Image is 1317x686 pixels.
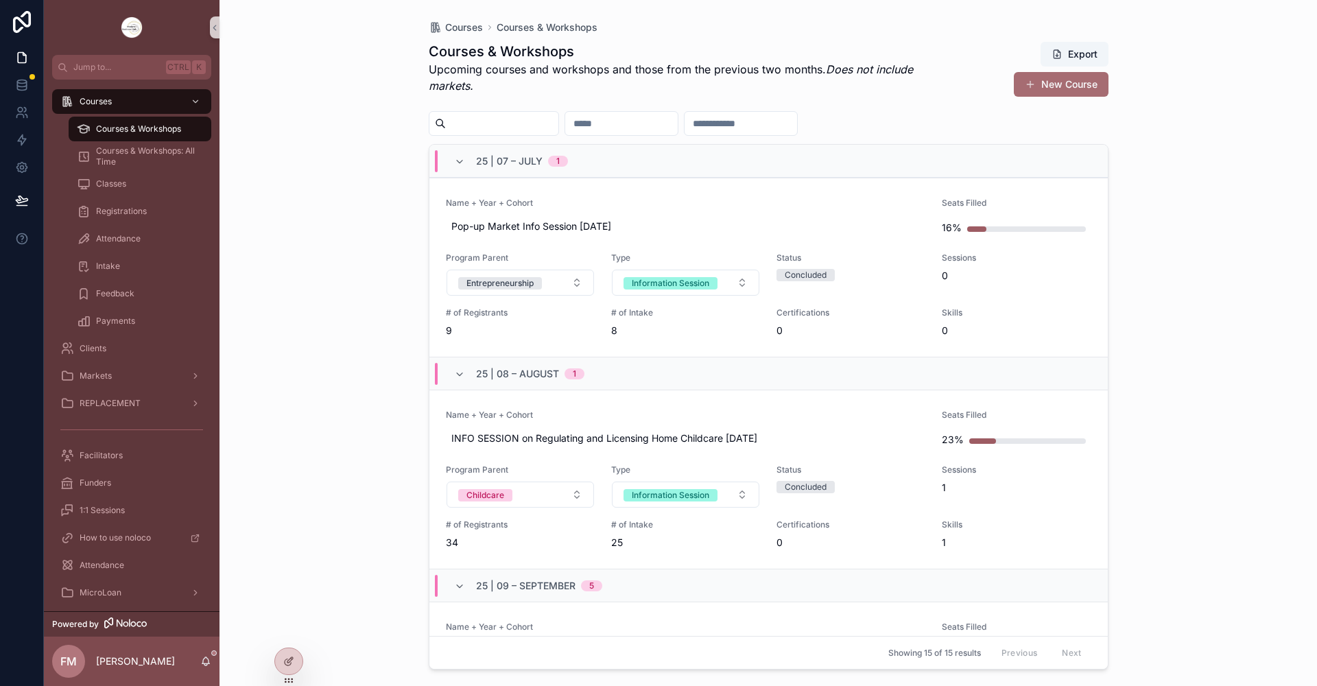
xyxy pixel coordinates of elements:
span: K [193,62,204,73]
span: MicroLoan [80,587,121,598]
div: Concluded [785,269,827,281]
span: Pop-up Market Info Session [DATE] [451,220,921,233]
button: New Course [1014,72,1108,97]
a: Name + Year + CohortPop-up Market Info Session [DATE]Seats Filled16%Program ParentSelect ButtonTy... [429,178,1108,357]
span: Program Parent [446,252,595,263]
span: Attendance [96,233,141,244]
a: Funders [52,471,211,495]
button: Select Button [447,482,594,508]
span: 25 | 08 – August [476,367,559,381]
span: Powered by [52,619,99,630]
h1: Courses & Workshops [429,42,937,61]
span: FM [60,653,77,670]
span: Courses & Workshops [96,123,181,134]
span: Seats Filled [942,198,1091,209]
a: Facilitators [52,443,211,468]
span: Courses & Workshops: All Time [96,145,198,167]
span: Name + Year + Cohort [446,622,926,632]
span: INFO SESSION on Regulating and Licensing Home Childcare [DATE] [451,431,921,445]
span: Classes [96,178,126,189]
a: Attendance [69,226,211,251]
span: Jump to... [73,62,161,73]
span: Attendance [80,560,124,571]
a: Clients [52,336,211,361]
em: Does not include markets. [429,62,913,93]
span: 1:1 Sessions [80,505,125,516]
div: Childcare [466,489,504,501]
span: Type [611,252,760,263]
span: Certifications [776,307,925,318]
button: Select Button [447,270,594,296]
a: Courses [429,21,483,34]
a: MicroLoan [52,580,211,605]
span: Seats Filled [942,410,1091,421]
a: Intake [69,254,211,279]
span: Feedback [96,288,134,299]
a: Courses [52,89,211,114]
div: scrollable content [44,80,219,611]
div: 16% [942,214,962,241]
div: 1 [556,156,560,167]
span: Type [611,464,760,475]
span: 1 [942,536,1091,549]
a: Courses & Workshops: All Time [69,144,211,169]
a: Registrations [69,199,211,224]
span: Program Parent [446,464,595,475]
span: Sessions [942,252,1091,263]
span: Name + Year + Cohort [446,198,926,209]
span: Ctrl [166,60,191,74]
span: Showing 15 of 15 results [888,648,981,659]
span: Clients [80,343,106,354]
span: Registrations [96,206,147,217]
span: 34 [446,536,595,549]
div: 1 [573,368,576,379]
button: Select Button [612,270,759,296]
div: 5 [589,580,594,591]
span: Courses [80,96,112,107]
a: Feedback [69,281,211,306]
span: Status [776,252,925,263]
span: Name + Year + Cohort [446,410,926,421]
a: Powered by [44,611,219,637]
a: Payments [69,309,211,333]
div: Entrepreneurship [466,277,534,289]
span: Markets [80,370,112,381]
a: Name + Year + CohortINFO SESSION on Regulating and Licensing Home Childcare [DATE]Seats Filled23%... [429,390,1108,569]
div: Information Session [632,489,709,501]
a: 1:1 Sessions [52,498,211,523]
a: Attendance [52,553,211,578]
button: Select Button [612,482,759,508]
span: 25 [611,536,760,549]
p: [PERSON_NAME] [96,654,175,668]
span: Payments [96,316,135,327]
span: 8 [611,324,760,338]
span: 0 [776,324,925,338]
span: Seats Filled [942,622,1091,632]
span: Intake [96,261,120,272]
span: # of Intake [611,307,760,318]
span: Skills [942,307,1091,318]
span: # of Intake [611,519,760,530]
span: How to use noloco [80,532,151,543]
span: 25 | 07 – July [476,154,543,168]
a: Courses & Workshops [497,21,597,34]
span: # of Registrants [446,307,595,318]
span: Skills [942,519,1091,530]
button: Export [1041,42,1108,67]
span: REPLACEMENT [80,398,141,409]
button: Jump to...CtrlK [52,55,211,80]
div: 23% [942,426,964,453]
span: Funders [80,477,111,488]
div: Concluded [785,481,827,493]
a: Markets [52,364,211,388]
span: Courses [445,21,483,34]
span: # of Registrants [446,519,595,530]
span: 0 [942,269,1091,283]
span: 0 [776,536,925,549]
p: Upcoming courses and workshops and those from the previous two months. [429,61,937,94]
img: App logo [121,16,143,38]
span: Certifications [776,519,925,530]
span: Facilitators [80,450,123,461]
